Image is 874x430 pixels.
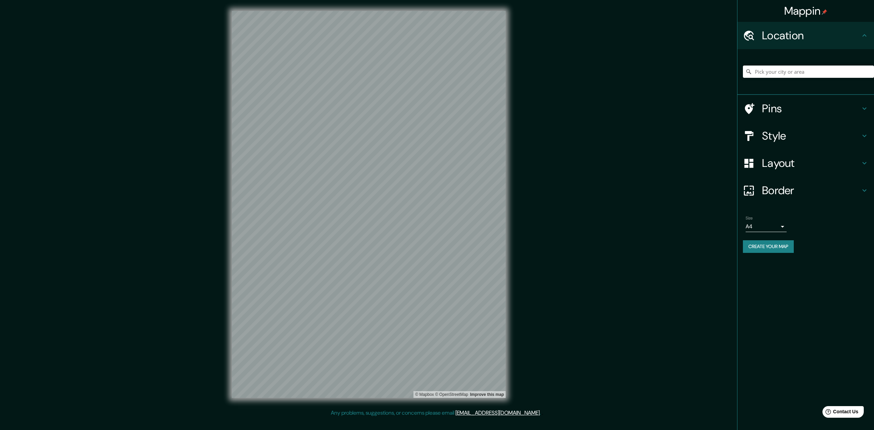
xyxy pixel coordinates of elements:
[737,22,874,49] div: Location
[762,184,860,197] h4: Border
[746,221,787,232] div: A4
[813,403,866,422] iframe: Help widget launcher
[762,102,860,115] h4: Pins
[746,215,753,221] label: Size
[541,409,542,417] div: .
[762,129,860,143] h4: Style
[737,177,874,204] div: Border
[542,409,543,417] div: .
[743,240,794,253] button: Create your map
[737,95,874,122] div: Pins
[762,29,860,42] h4: Location
[822,9,827,15] img: pin-icon.png
[784,4,828,18] h4: Mappin
[331,409,541,417] p: Any problems, suggestions, or concerns please email .
[415,392,434,397] a: Mapbox
[455,409,540,416] a: [EMAIL_ADDRESS][DOMAIN_NAME]
[737,149,874,177] div: Layout
[232,11,506,398] canvas: Map
[435,392,468,397] a: OpenStreetMap
[470,392,504,397] a: Map feedback
[743,66,874,78] input: Pick your city or area
[737,122,874,149] div: Style
[762,156,860,170] h4: Layout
